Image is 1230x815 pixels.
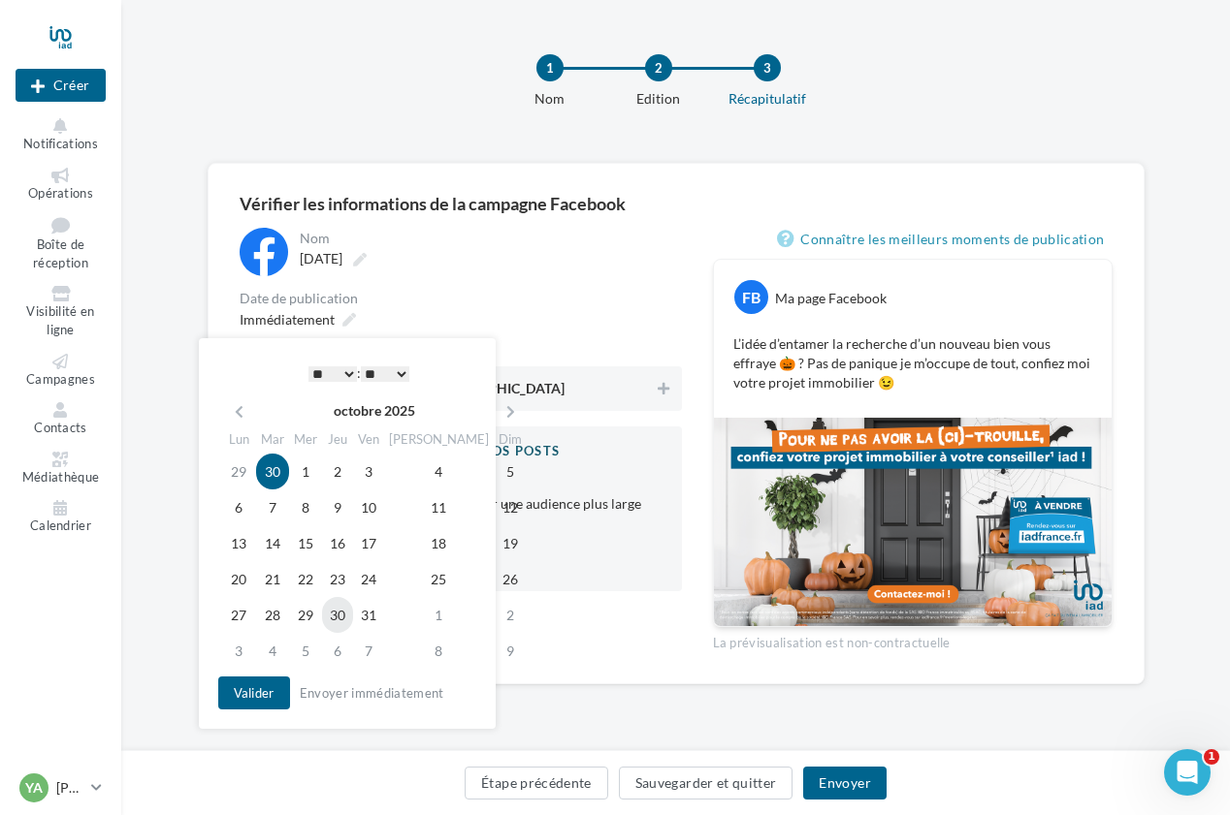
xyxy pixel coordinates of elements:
[289,489,322,525] td: 8
[240,195,1113,212] div: Vérifier les informations de la campagne Facebook
[289,597,322,633] td: 29
[222,597,256,633] td: 27
[803,767,886,799] button: Envoyer
[289,525,322,561] td: 15
[322,525,353,561] td: 16
[353,633,384,669] td: 7
[713,627,1113,652] div: La prévisualisation est non-contractuelle
[734,280,768,314] div: FB
[289,454,322,489] td: 1
[261,359,457,388] div: :
[222,489,256,525] td: 6
[256,633,289,669] td: 4
[536,54,564,81] div: 1
[465,767,608,799] button: Étape précédente
[34,420,87,435] span: Contacts
[222,561,256,597] td: 20
[353,561,384,597] td: 24
[1204,749,1219,765] span: 1
[353,425,384,454] th: Ven
[16,164,106,205] a: Opérations
[222,425,256,454] th: Lun
[384,561,494,597] td: 25
[494,633,528,669] td: 9
[16,398,106,440] a: Contacts
[33,237,88,271] span: Boîte de réception
[289,561,322,597] td: 22
[240,292,682,305] div: Date de publication
[384,425,494,454] th: [PERSON_NAME]
[645,54,672,81] div: 2
[23,136,98,151] span: Notifications
[733,334,1092,392] p: L’idée d’entamer la recherche d’un nouveau bien vous effraye 🎃 ? Pas de panique je m’occupe de to...
[300,232,678,245] div: Nom
[322,489,353,525] td: 9
[256,525,289,561] td: 14
[256,561,289,597] td: 21
[300,250,342,266] span: [DATE]
[25,778,43,798] span: YA
[353,597,384,633] td: 31
[384,633,494,669] td: 8
[488,89,612,109] div: Nom
[22,469,100,485] span: Médiathèque
[777,228,1112,251] a: Connaître les meilleurs moments de publication
[353,525,384,561] td: 17
[28,185,93,201] span: Opérations
[384,489,494,525] td: 11
[754,54,781,81] div: 3
[494,597,528,633] td: 2
[494,489,528,525] td: 12
[619,767,793,799] button: Sauvegarder et quitter
[322,633,353,669] td: 6
[289,425,322,454] th: Mer
[597,89,721,109] div: Edition
[240,311,335,328] span: Immédiatement
[16,350,106,392] a: Campagnes
[222,633,256,669] td: 3
[384,454,494,489] td: 4
[384,597,494,633] td: 1
[256,597,289,633] td: 28
[16,496,106,538] a: Calendrier
[222,454,256,489] td: 29
[494,561,528,597] td: 26
[322,597,353,633] td: 30
[775,289,887,308] div: Ma page Facebook
[256,454,289,489] td: 30
[384,525,494,561] td: 18
[494,454,528,489] td: 5
[494,525,528,561] td: 19
[353,489,384,525] td: 10
[16,282,106,341] a: Visibilité en ligne
[289,633,322,669] td: 5
[222,525,256,561] td: 13
[256,489,289,525] td: 7
[705,89,829,109] div: Récapitulatif
[218,676,290,709] button: Valider
[16,769,106,806] a: YA [PERSON_NAME]
[16,114,106,156] button: Notifications
[26,371,95,387] span: Campagnes
[322,561,353,597] td: 23
[1164,749,1211,796] iframe: Intercom live chat
[256,425,289,454] th: Mar
[16,69,106,102] button: Créer
[322,425,353,454] th: Jeu
[56,778,83,798] p: [PERSON_NAME]
[26,304,94,338] span: Visibilité en ligne
[353,454,384,489] td: 3
[256,396,494,425] th: octobre 2025
[292,681,452,705] button: Envoyer immédiatement
[16,212,106,274] a: Boîte de réception
[494,425,528,454] th: Dim
[16,448,106,489] a: Médiathèque
[30,517,91,533] span: Calendrier
[322,454,353,489] td: 2
[16,69,106,102] div: Nouvelle campagne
